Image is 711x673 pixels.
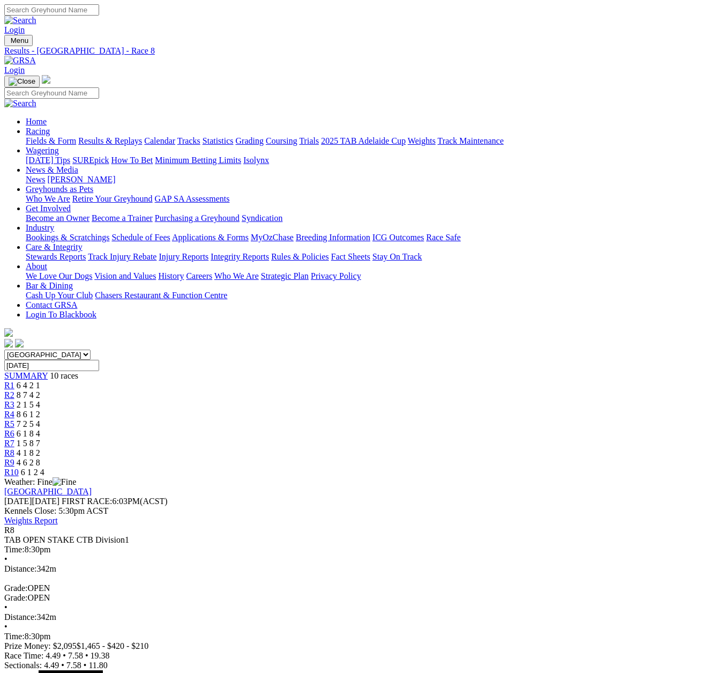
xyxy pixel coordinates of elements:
span: Grade: [4,583,28,593]
a: R5 [4,419,14,428]
a: Bar & Dining [26,281,73,290]
div: Kennels Close: 5:30pm ACST [4,506,707,516]
span: 7.58 [66,661,81,670]
a: History [158,271,184,280]
a: Careers [186,271,212,280]
a: Login [4,65,25,75]
div: 8:30pm [4,632,707,641]
img: twitter.svg [15,339,24,347]
span: Time: [4,545,25,554]
input: Search [4,87,99,99]
a: Race Safe [426,233,460,242]
div: TAB OPEN STAKE CTB Division1 [4,535,707,545]
span: • [4,603,8,612]
span: 6:03PM(ACST) [62,497,168,506]
div: OPEN [4,583,707,593]
a: R9 [4,458,14,467]
a: GAP SA Assessments [155,194,230,203]
a: About [26,262,47,271]
a: SUREpick [72,156,109,165]
div: 342m [4,612,707,622]
span: 19.38 [91,651,110,660]
a: Coursing [266,136,297,145]
a: Schedule of Fees [111,233,170,242]
a: Fields & Form [26,136,76,145]
a: Who We Are [214,271,259,280]
span: • [4,554,8,564]
a: Injury Reports [159,252,208,261]
a: Minimum Betting Limits [155,156,241,165]
div: 8:30pm [4,545,707,554]
a: Stewards Reports [26,252,86,261]
span: [DATE] [4,497,32,506]
div: Industry [26,233,707,242]
a: Trials [299,136,319,145]
a: Become a Trainer [92,213,153,223]
a: Wagering [26,146,59,155]
span: 2 1 5 4 [17,400,40,409]
a: Care & Integrity [26,242,83,252]
a: [GEOGRAPHIC_DATA] [4,487,92,496]
div: Bar & Dining [26,291,707,300]
div: 342m [4,564,707,574]
a: R3 [4,400,14,409]
span: 4.49 [46,651,61,660]
img: Fine [53,477,76,487]
img: GRSA [4,56,36,65]
a: R4 [4,410,14,419]
a: News & Media [26,165,78,174]
a: R1 [4,381,14,390]
a: R6 [4,429,14,438]
a: 2025 TAB Adelaide Cup [321,136,406,145]
a: R7 [4,439,14,448]
span: • [61,661,64,670]
span: 8 7 4 2 [17,390,40,400]
img: Close [9,77,35,86]
span: Distance: [4,564,36,573]
a: How To Bet [111,156,153,165]
span: • [4,622,8,631]
span: 4 1 8 2 [17,448,40,457]
span: Weather: Fine [4,477,76,486]
span: • [84,661,87,670]
span: 11.80 [88,661,107,670]
a: Vision and Values [94,271,156,280]
span: 6 1 2 4 [21,468,44,477]
a: Syndication [242,213,282,223]
span: 6 4 2 1 [17,381,40,390]
span: [DATE] [4,497,59,506]
a: Results - [GEOGRAPHIC_DATA] - Race 8 [4,46,707,56]
a: SUMMARY [4,371,48,380]
a: R10 [4,468,19,477]
div: OPEN [4,593,707,603]
span: 8 6 1 2 [17,410,40,419]
a: Fact Sheets [331,252,370,261]
a: Greyhounds as Pets [26,184,93,194]
span: Distance: [4,612,36,622]
a: Retire Your Greyhound [72,194,153,203]
a: Privacy Policy [311,271,361,280]
a: Login [4,25,25,34]
img: Search [4,99,36,108]
span: 7.58 [68,651,83,660]
input: Search [4,4,99,16]
span: Race Time: [4,651,43,660]
a: Bookings & Scratchings [26,233,109,242]
div: Racing [26,136,707,146]
span: FIRST RACE: [62,497,112,506]
a: Breeding Information [296,233,370,242]
a: Become an Owner [26,213,89,223]
a: Racing [26,127,50,136]
a: Integrity Reports [211,252,269,261]
a: Grading [236,136,264,145]
a: [PERSON_NAME] [47,175,115,184]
